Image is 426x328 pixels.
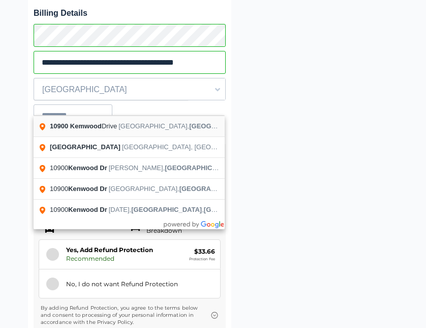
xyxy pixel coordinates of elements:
[50,122,68,130] span: 10900
[68,185,107,193] span: Kenwood Dr
[50,185,109,193] span: 10900
[204,206,275,213] span: [GEOGRAPHIC_DATA]
[109,185,322,193] span: [GEOGRAPHIC_DATA], ,
[165,164,235,172] span: [GEOGRAPHIC_DATA]
[34,9,226,18] span: Billing Details
[68,206,107,213] span: Kenwood Dr
[34,81,225,98] span: [GEOGRAPHIC_DATA]
[50,122,118,130] span: Drive
[68,164,107,172] span: Kenwood Dr
[50,206,109,213] span: 10900
[109,164,381,172] span: [PERSON_NAME], , [GEOGRAPHIC_DATA],
[131,206,202,213] span: [GEOGRAPHIC_DATA]
[189,122,260,130] span: [GEOGRAPHIC_DATA]
[118,122,352,130] span: [GEOGRAPHIC_DATA], ,
[179,185,250,193] span: [GEOGRAPHIC_DATA]
[109,206,275,213] span: [DATE], ,
[122,143,336,151] span: [GEOGRAPHIC_DATA], [GEOGRAPHIC_DATA], [GEOGRAPHIC_DATA]
[70,122,102,130] span: Kemwood
[50,143,120,151] span: [GEOGRAPHIC_DATA]
[50,164,109,172] span: 10900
